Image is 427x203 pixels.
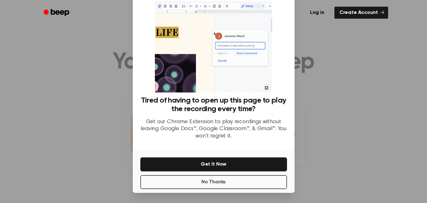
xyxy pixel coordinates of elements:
[334,7,388,19] a: Create Account
[140,175,287,189] button: No Thanks
[39,7,75,19] a: Beep
[304,5,331,20] a: Log in
[140,96,287,113] h3: Tired of having to open up this page to play the recording every time?
[140,118,287,140] p: Get our Chrome Extension to play recordings without leaving Google Docs™, Google Classroom™, & Gm...
[140,157,287,171] button: Get It Now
